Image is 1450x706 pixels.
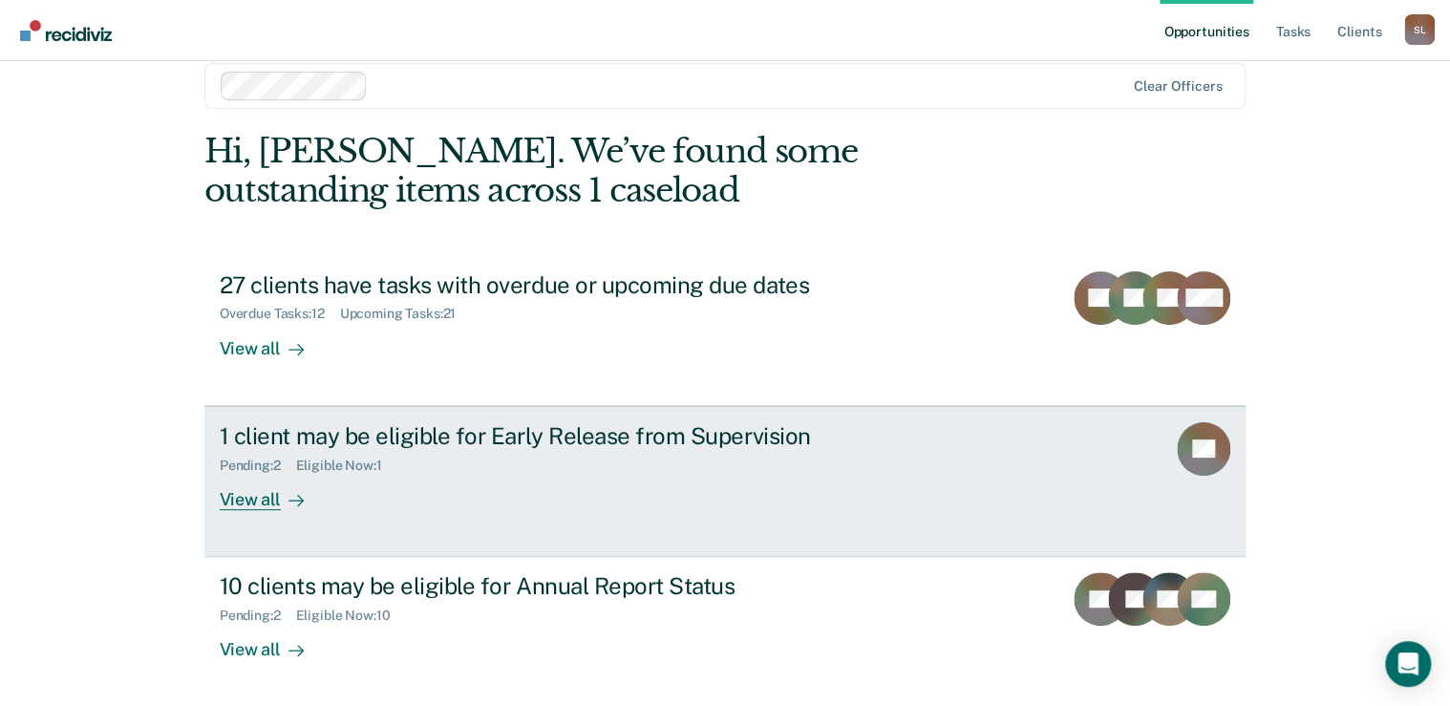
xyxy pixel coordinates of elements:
div: Overdue Tasks : 12 [220,306,340,322]
a: 27 clients have tasks with overdue or upcoming due datesOverdue Tasks:12Upcoming Tasks:21View all [204,256,1247,406]
div: Clear officers [1134,78,1222,95]
div: Pending : 2 [220,458,296,474]
button: Profile dropdown button [1404,14,1435,45]
img: Recidiviz [20,20,112,41]
div: Eligible Now : 1 [296,458,397,474]
div: View all [220,473,327,510]
div: S L [1404,14,1435,45]
div: Hi, [PERSON_NAME]. We’ve found some outstanding items across 1 caseload [204,132,1037,210]
div: Open Intercom Messenger [1385,641,1431,687]
div: Pending : 2 [220,608,296,624]
div: View all [220,624,327,661]
div: 10 clients may be eligible for Annual Report Status [220,572,890,600]
div: 27 clients have tasks with overdue or upcoming due dates [220,271,890,299]
div: Eligible Now : 10 [296,608,406,624]
div: Upcoming Tasks : 21 [340,306,472,322]
div: 1 client may be eligible for Early Release from Supervision [220,422,890,450]
a: 1 client may be eligible for Early Release from SupervisionPending:2Eligible Now:1View all [204,406,1247,557]
div: View all [220,322,327,359]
